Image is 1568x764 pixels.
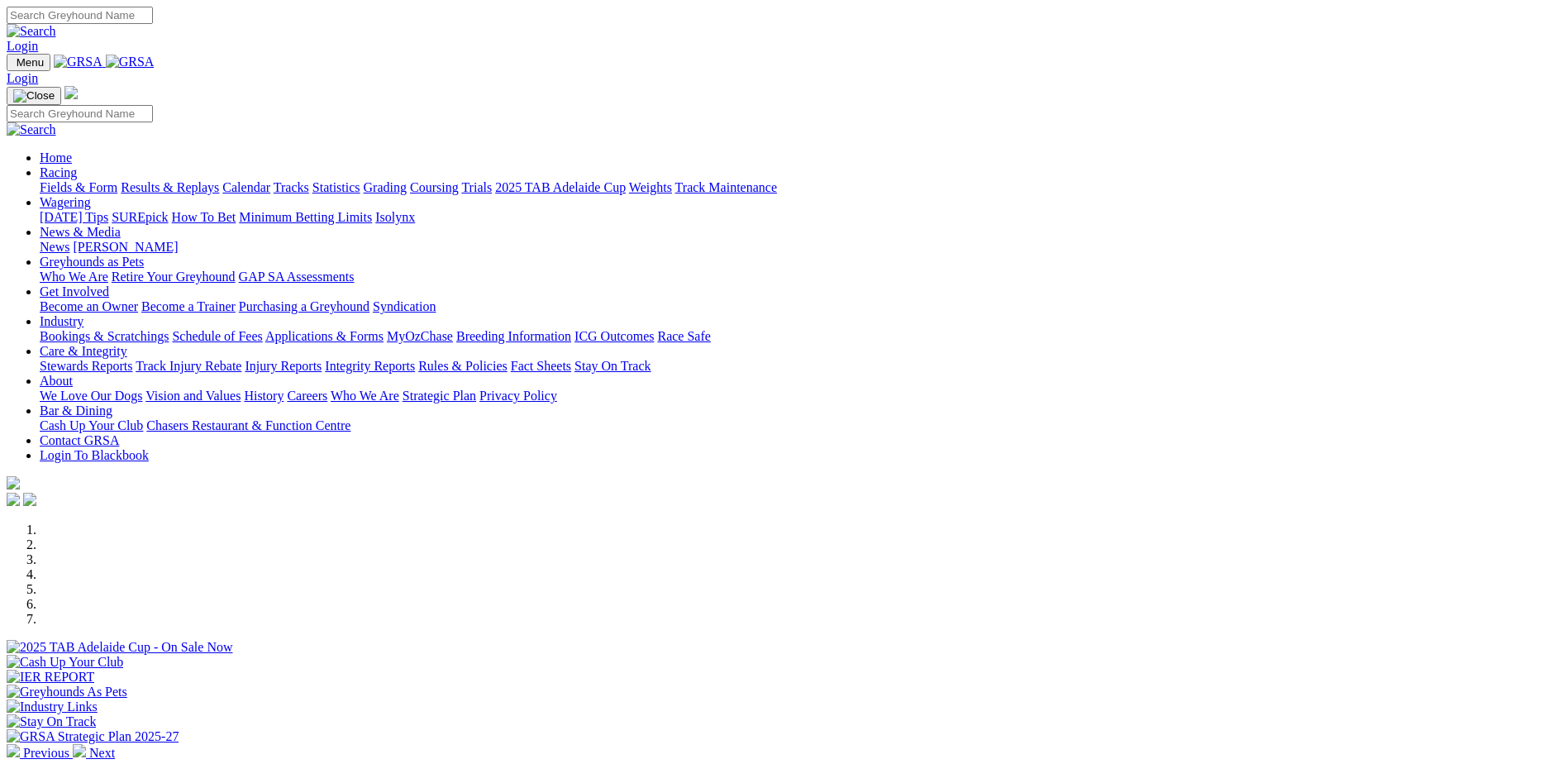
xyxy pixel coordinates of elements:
a: Weights [629,180,672,194]
a: About [40,374,73,388]
a: Become an Owner [40,299,138,313]
a: Schedule of Fees [172,329,262,343]
a: Track Maintenance [675,180,777,194]
a: Become a Trainer [141,299,236,313]
input: Search [7,7,153,24]
a: MyOzChase [387,329,453,343]
a: Login [7,71,38,85]
a: Results & Replays [121,180,219,194]
a: Next [73,746,115,760]
img: facebook.svg [7,493,20,506]
img: chevron-left-pager-white.svg [7,744,20,757]
a: Stewards Reports [40,359,132,373]
a: Careers [287,389,327,403]
a: Bar & Dining [40,403,112,418]
a: Injury Reports [245,359,322,373]
img: GRSA [106,55,155,69]
img: twitter.svg [23,493,36,506]
a: Breeding Information [456,329,571,343]
a: Calendar [222,180,270,194]
a: Vision and Values [145,389,241,403]
a: Wagering [40,195,91,209]
a: Fields & Form [40,180,117,194]
a: Login To Blackbook [40,448,149,462]
a: Isolynx [375,210,415,224]
a: Minimum Betting Limits [239,210,372,224]
a: Care & Integrity [40,344,127,358]
a: Privacy Policy [479,389,557,403]
a: 2025 TAB Adelaide Cup [495,180,626,194]
img: GRSA [54,55,102,69]
a: Bookings & Scratchings [40,329,169,343]
div: Greyhounds as Pets [40,270,1561,284]
a: GAP SA Assessments [239,270,355,284]
img: Close [13,89,55,103]
a: Get Involved [40,284,109,298]
a: How To Bet [172,210,236,224]
input: Search [7,105,153,122]
a: Fact Sheets [511,359,571,373]
a: Previous [7,746,73,760]
a: ICG Outcomes [574,329,654,343]
a: News [40,240,69,254]
a: Rules & Policies [418,359,508,373]
a: We Love Our Dogs [40,389,142,403]
img: logo-grsa-white.png [64,86,78,99]
a: Home [40,150,72,165]
img: Search [7,122,56,137]
a: Tracks [274,180,309,194]
a: Grading [364,180,407,194]
a: Login [7,39,38,53]
a: Cash Up Your Club [40,418,143,432]
img: Greyhounds As Pets [7,685,127,700]
img: logo-grsa-white.png [7,476,20,489]
a: Retire Your Greyhound [112,270,236,284]
button: Toggle navigation [7,87,61,105]
img: GRSA Strategic Plan 2025-27 [7,729,179,744]
a: Coursing [410,180,459,194]
a: Racing [40,165,77,179]
a: Track Injury Rebate [136,359,241,373]
img: chevron-right-pager-white.svg [73,744,86,757]
a: Stay On Track [574,359,651,373]
a: Applications & Forms [265,329,384,343]
a: Statistics [312,180,360,194]
a: Greyhounds as Pets [40,255,144,269]
span: Previous [23,746,69,760]
div: Bar & Dining [40,418,1561,433]
a: Chasers Restaurant & Function Centre [146,418,350,432]
a: [DATE] Tips [40,210,108,224]
a: Trials [461,180,492,194]
a: Who We Are [40,270,108,284]
a: Who We Are [331,389,399,403]
div: Get Involved [40,299,1561,314]
div: Wagering [40,210,1561,225]
div: Industry [40,329,1561,344]
div: Racing [40,180,1561,195]
img: Industry Links [7,700,98,714]
button: Toggle navigation [7,54,50,71]
img: Stay On Track [7,714,96,729]
a: News & Media [40,225,121,239]
a: [PERSON_NAME] [73,240,178,254]
img: Search [7,24,56,39]
a: Industry [40,314,83,328]
span: Menu [17,56,44,69]
span: Next [89,746,115,760]
img: Cash Up Your Club [7,655,123,670]
a: Integrity Reports [325,359,415,373]
div: Care & Integrity [40,359,1561,374]
img: IER REPORT [7,670,94,685]
a: SUREpick [112,210,168,224]
a: Syndication [373,299,436,313]
a: Contact GRSA [40,433,119,447]
div: About [40,389,1561,403]
a: History [244,389,284,403]
a: Purchasing a Greyhound [239,299,369,313]
a: Race Safe [657,329,710,343]
img: 2025 TAB Adelaide Cup - On Sale Now [7,640,233,655]
a: Strategic Plan [403,389,476,403]
div: News & Media [40,240,1561,255]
